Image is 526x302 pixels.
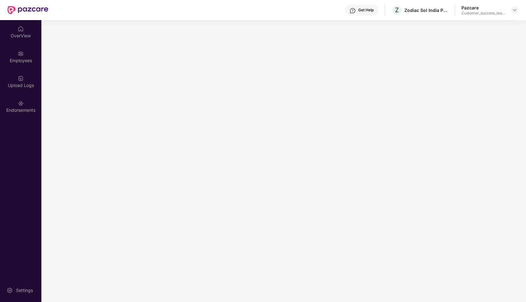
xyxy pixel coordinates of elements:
[18,51,24,57] img: svg+xml;base64,PHN2ZyBpZD0iRW1wbG95ZWVzIiB4bWxucz0iaHR0cDovL3d3dy53My5vcmcvMjAwMC9zdmciIHdpZHRoPS...
[8,6,48,14] img: New Pazcare Logo
[18,26,24,32] img: svg+xml;base64,PHN2ZyBpZD0iSG9tZSIgeG1sbnM9Imh0dHA6Ly93d3cudzMub3JnLzIwMDAvc3ZnIiB3aWR0aD0iMjAiIG...
[7,287,13,294] img: svg+xml;base64,PHN2ZyBpZD0iU2V0dGluZy0yMHgyMCIgeG1sbnM9Imh0dHA6Ly93d3cudzMub3JnLzIwMDAvc3ZnIiB3aW...
[461,11,505,16] div: Customer_success_team_lead
[404,7,448,13] div: Zodiac Sol India Private Limited
[350,8,356,14] img: svg+xml;base64,PHN2ZyBpZD0iSGVscC0zMngzMiIgeG1sbnM9Imh0dHA6Ly93d3cudzMub3JnLzIwMDAvc3ZnIiB3aWR0aD...
[14,287,35,294] div: Settings
[395,6,399,14] span: Z
[18,75,24,82] img: svg+xml;base64,PHN2ZyBpZD0iVXBsb2FkX0xvZ3MiIGRhdGEtbmFtZT0iVXBsb2FkIExvZ3MiIHhtbG5zPSJodHRwOi8vd3...
[18,100,24,106] img: svg+xml;base64,PHN2ZyBpZD0iRW5kb3JzZW1lbnRzIiB4bWxucz0iaHR0cDovL3d3dy53My5vcmcvMjAwMC9zdmciIHdpZH...
[461,5,505,11] div: Pazcare
[512,8,517,13] img: svg+xml;base64,PHN2ZyBpZD0iRHJvcGRvd24tMzJ4MzIiIHhtbG5zPSJodHRwOi8vd3d3LnczLm9yZy8yMDAwL3N2ZyIgd2...
[358,8,374,13] div: Get Help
